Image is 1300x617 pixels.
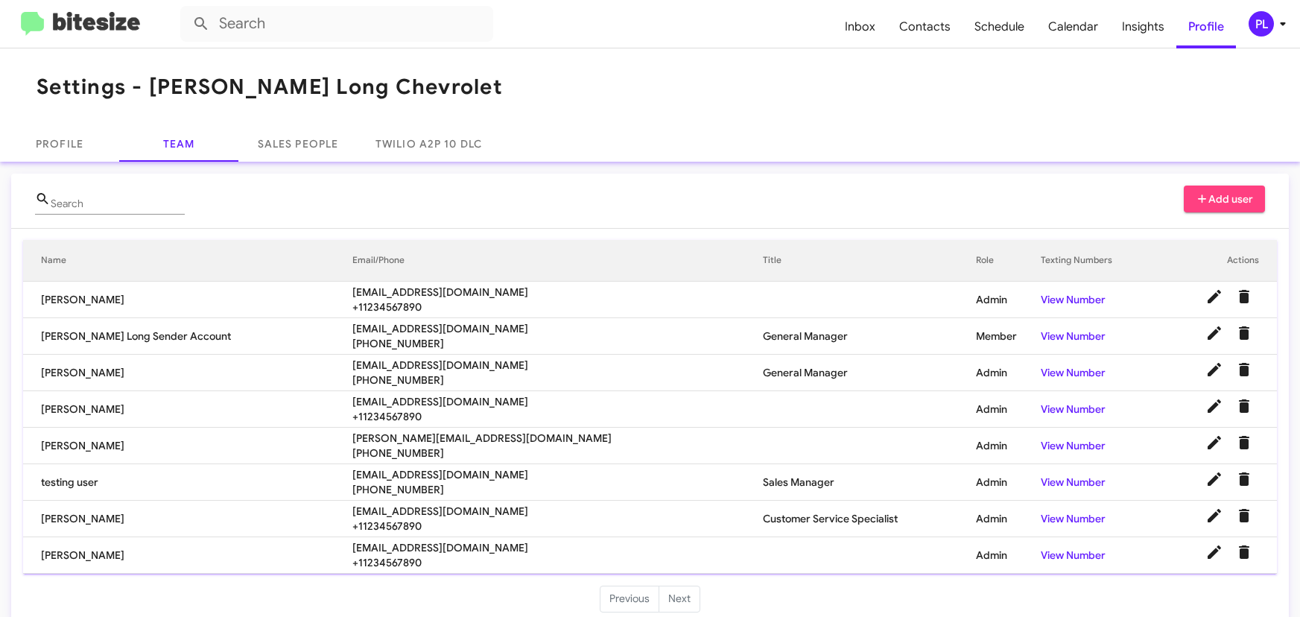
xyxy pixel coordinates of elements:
[358,126,500,162] a: Twilio A2P 10 DLC
[763,355,977,391] td: General Manager
[352,555,763,570] span: +11234567890
[23,318,352,355] td: [PERSON_NAME] Long Sender Account
[1154,240,1277,282] th: Actions
[23,282,352,318] td: [PERSON_NAME]
[976,240,1041,282] th: Role
[37,75,503,99] h1: Settings - [PERSON_NAME] Long Chevrolet
[763,501,977,537] td: Customer Service Specialist
[1229,391,1259,421] button: Delete User
[352,300,763,314] span: +11234567890
[1036,5,1110,48] a: Calendar
[1229,428,1259,458] button: Delete User
[976,318,1041,355] td: Member
[23,537,352,574] td: [PERSON_NAME]
[976,501,1041,537] td: Admin
[352,285,763,300] span: [EMAIL_ADDRESS][DOMAIN_NAME]
[763,240,977,282] th: Title
[1041,548,1106,562] a: View Number
[1041,475,1106,489] a: View Number
[976,537,1041,574] td: Admin
[976,391,1041,428] td: Admin
[352,519,763,534] span: +11234567890
[352,431,763,446] span: [PERSON_NAME][EMAIL_ADDRESS][DOMAIN_NAME]
[1249,11,1274,37] div: PL
[352,373,763,387] span: [PHONE_NUMBER]
[976,428,1041,464] td: Admin
[1041,329,1106,343] a: View Number
[1229,501,1259,531] button: Delete User
[352,358,763,373] span: [EMAIL_ADDRESS][DOMAIN_NAME]
[1041,512,1106,525] a: View Number
[1229,355,1259,385] button: Delete User
[1041,366,1106,379] a: View Number
[238,126,358,162] a: Sales People
[352,446,763,461] span: [PHONE_NUMBER]
[887,5,963,48] a: Contacts
[119,126,238,162] a: Team
[51,198,185,210] input: Name or Email
[1041,293,1106,306] a: View Number
[1236,11,1284,37] button: PL
[1229,318,1259,348] button: Delete User
[23,240,352,282] th: Name
[352,321,763,336] span: [EMAIL_ADDRESS][DOMAIN_NAME]
[763,464,977,501] td: Sales Manager
[1176,5,1236,48] a: Profile
[976,282,1041,318] td: Admin
[1041,402,1106,416] a: View Number
[352,504,763,519] span: [EMAIL_ADDRESS][DOMAIN_NAME]
[352,240,763,282] th: Email/Phone
[1110,5,1176,48] a: Insights
[1041,439,1106,452] a: View Number
[23,428,352,464] td: [PERSON_NAME]
[352,394,763,409] span: [EMAIL_ADDRESS][DOMAIN_NAME]
[963,5,1036,48] a: Schedule
[763,318,977,355] td: General Manager
[1229,537,1259,567] button: Delete User
[976,464,1041,501] td: Admin
[1229,464,1259,494] button: Delete User
[23,355,352,391] td: [PERSON_NAME]
[352,336,763,351] span: [PHONE_NUMBER]
[352,467,763,482] span: [EMAIL_ADDRESS][DOMAIN_NAME]
[352,409,763,424] span: +11234567890
[352,482,763,497] span: [PHONE_NUMBER]
[1229,282,1259,311] button: Delete User
[1041,240,1154,282] th: Texting Numbers
[1196,186,1254,212] span: Add user
[976,355,1041,391] td: Admin
[352,540,763,555] span: [EMAIL_ADDRESS][DOMAIN_NAME]
[23,501,352,537] td: [PERSON_NAME]
[833,5,887,48] a: Inbox
[1184,186,1266,212] button: Add user
[180,6,493,42] input: Search
[23,391,352,428] td: [PERSON_NAME]
[23,464,352,501] td: testing user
